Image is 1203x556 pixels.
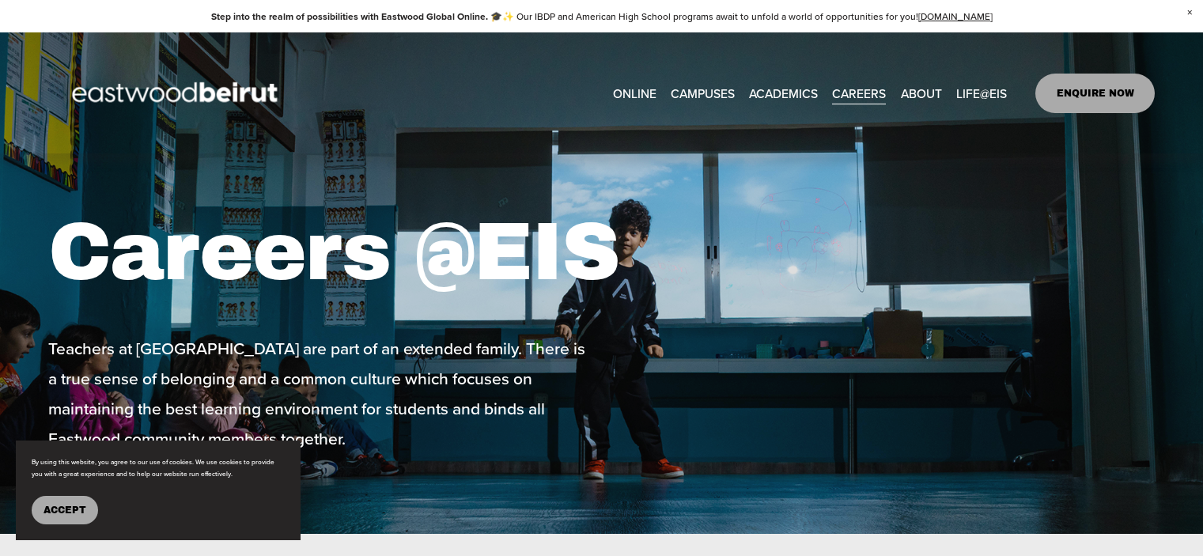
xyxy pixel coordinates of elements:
[918,9,993,23] a: [DOMAIN_NAME]
[956,81,1007,105] a: folder dropdown
[671,81,735,105] a: folder dropdown
[749,82,818,104] span: ACADEMICS
[48,203,690,301] h1: Careers @EIS
[32,456,285,480] p: By using this website, you agree to our use of cookies. We use cookies to provide you with a grea...
[1035,74,1155,113] a: ENQUIRE NOW
[48,333,597,453] p: Teachers at [GEOGRAPHIC_DATA] are part of an extended family. There is a true sense of belonging ...
[671,82,735,104] span: CAMPUSES
[44,505,86,516] span: Accept
[16,441,301,540] section: Cookie banner
[832,81,886,105] a: CAREERS
[901,81,942,105] a: folder dropdown
[32,496,98,524] button: Accept
[613,81,656,105] a: ONLINE
[901,82,942,104] span: ABOUT
[48,53,306,134] img: EastwoodIS Global Site
[956,82,1007,104] span: LIFE@EIS
[749,81,818,105] a: folder dropdown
